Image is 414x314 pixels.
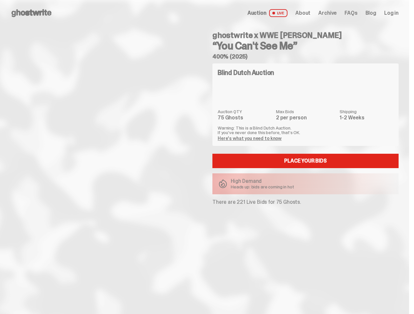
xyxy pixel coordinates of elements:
dd: 1-2 Weeks [340,115,393,120]
a: Archive [318,10,337,16]
a: Log in [384,10,399,16]
span: Auction [247,10,266,16]
dt: Auction QTY [218,109,272,114]
dd: 2 per person [276,115,336,120]
a: Here's what you need to know [218,135,282,141]
a: About [295,10,310,16]
dt: Max Bids [276,109,336,114]
p: High Demand [231,179,294,184]
a: FAQs [345,10,357,16]
p: There are 221 Live Bids for 75 Ghosts. [212,200,399,205]
h4: Blind Dutch Auction [218,69,274,76]
h4: ghostwrite x WWE [PERSON_NAME] [212,31,399,39]
dt: Shipping [340,109,393,114]
a: Auction LIVE [247,9,287,17]
p: Warning: This is a Blind Dutch Auction. If you’ve never done this before, that’s OK. [218,126,393,135]
span: LIVE [269,9,288,17]
a: Place your Bids [212,154,399,168]
a: Blog [365,10,376,16]
dd: 75 Ghosts [218,115,272,120]
h5: 400% (2025) [212,54,399,60]
p: Heads up: bids are coming in hot [231,184,294,189]
h3: “You Can't See Me” [212,41,399,51]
